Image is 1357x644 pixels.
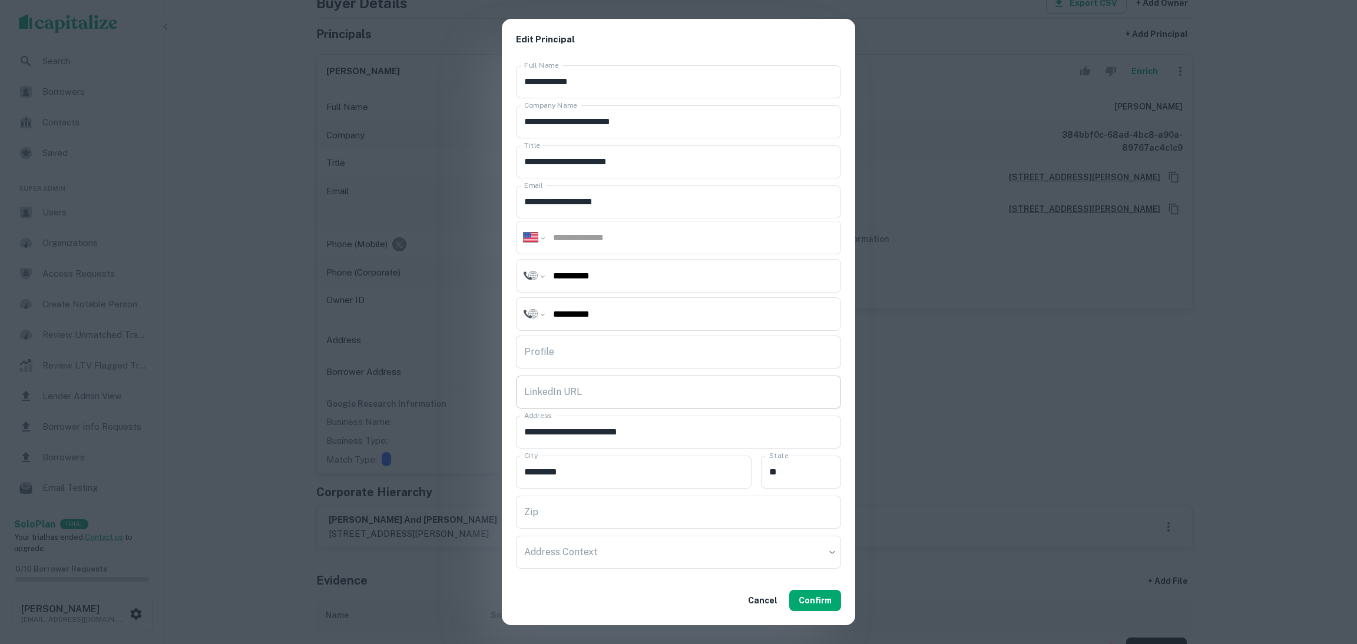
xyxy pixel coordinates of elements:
[524,410,551,420] label: Address
[524,180,543,190] label: Email
[1298,550,1357,606] iframe: Chat Widget
[502,19,855,61] h2: Edit Principal
[769,450,788,460] label: State
[789,590,841,611] button: Confirm
[743,590,782,611] button: Cancel
[516,536,841,569] div: ​
[524,140,540,150] label: Title
[524,60,559,70] label: Full Name
[524,450,538,460] label: City
[524,100,577,110] label: Company Name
